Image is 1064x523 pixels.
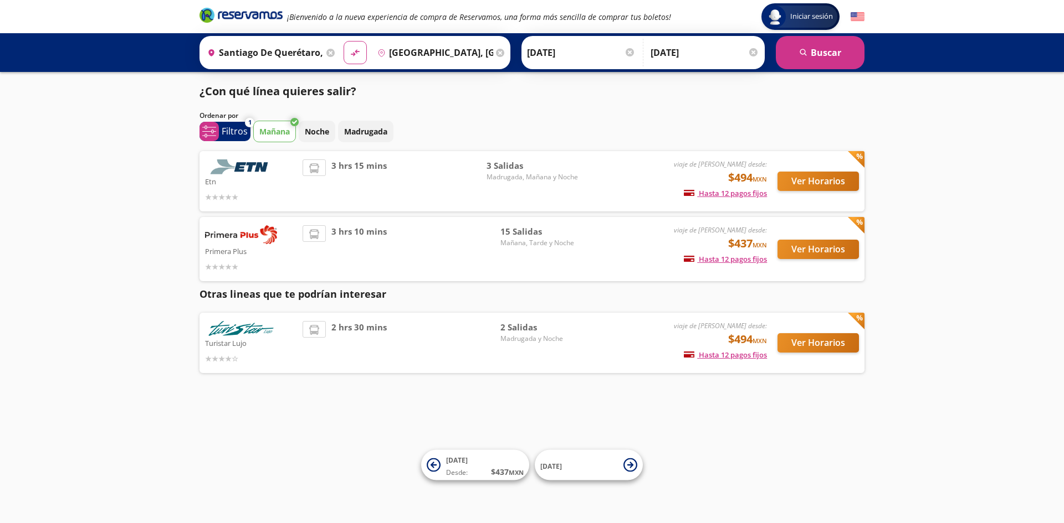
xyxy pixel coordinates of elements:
em: viaje de [PERSON_NAME] desde: [674,321,767,330]
p: Turistar Lujo [205,336,297,349]
span: Hasta 12 pagos fijos [684,350,767,360]
small: MXN [753,241,767,249]
p: Etn [205,174,297,188]
button: Ver Horarios [777,333,859,353]
button: Madrugada [338,121,393,142]
p: Mañana [259,126,290,137]
img: Etn [205,159,277,174]
em: viaje de [PERSON_NAME] desde: [674,225,767,235]
span: Madrugada y Noche [500,334,578,344]
span: [DATE] [540,461,562,470]
p: Otras lineas que te podrían interesar [199,287,864,302]
button: Ver Horarios [777,240,859,259]
i: Brand Logo [199,7,283,23]
span: [DATE] [446,455,468,465]
span: $494 [728,169,767,186]
span: 15 Salidas [500,225,578,238]
button: [DATE] [535,450,643,480]
p: ¿Con qué línea quieres salir? [199,83,356,100]
button: Ver Horarios [777,172,859,191]
p: Madrugada [344,126,387,137]
span: $ 437 [491,466,524,478]
span: Hasta 12 pagos fijos [684,188,767,198]
small: MXN [753,336,767,345]
button: Buscar [776,36,864,69]
input: Buscar Destino [373,39,494,66]
button: Mañana [253,121,296,142]
span: Iniciar sesión [786,11,837,22]
em: viaje de [PERSON_NAME] desde: [674,159,767,169]
button: [DATE]Desde:$437MXN [421,450,529,480]
small: MXN [509,468,524,477]
p: Ordenar por [199,111,238,121]
span: 2 hrs 30 mins [331,321,387,365]
input: Elegir Fecha [527,39,636,66]
button: English [851,10,864,24]
a: Brand Logo [199,7,283,27]
span: 3 hrs 10 mins [331,225,387,273]
span: Madrugada, Mañana y Noche [487,172,578,182]
p: Primera Plus [205,244,297,257]
em: ¡Bienvenido a la nueva experiencia de compra de Reservamos, una forma más sencilla de comprar tus... [287,12,671,22]
button: 1Filtros [199,122,250,141]
span: $437 [728,235,767,252]
span: 2 Salidas [500,321,578,334]
span: Desde: [446,468,468,478]
p: Noche [305,126,329,137]
span: Hasta 12 pagos fijos [684,254,767,264]
span: $494 [728,331,767,348]
small: MXN [753,175,767,183]
img: Turistar Lujo [205,321,277,336]
span: 3 hrs 15 mins [331,159,387,203]
button: Noche [299,121,335,142]
span: 1 [248,118,252,127]
span: 3 Salidas [487,159,578,172]
input: Opcional [651,39,759,66]
input: Buscar Origen [203,39,324,66]
p: Filtros [222,125,248,138]
img: Primera Plus [205,225,277,244]
span: Mañana, Tarde y Noche [500,238,578,248]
